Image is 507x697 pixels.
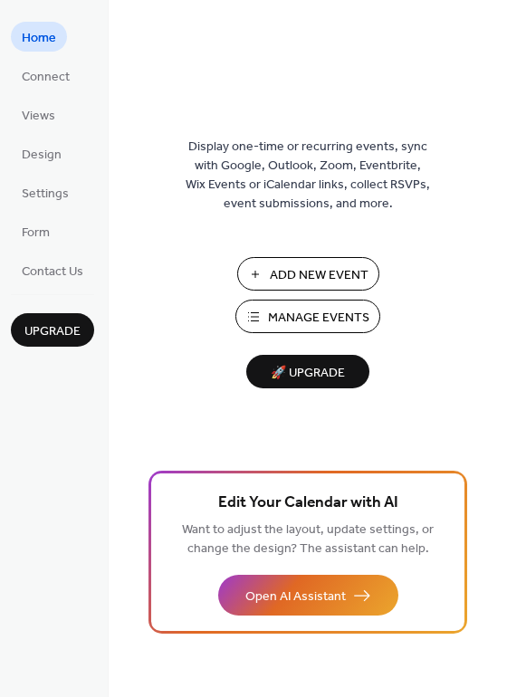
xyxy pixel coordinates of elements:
[22,107,55,126] span: Views
[235,300,380,333] button: Manage Events
[11,100,66,129] a: Views
[11,138,72,168] a: Design
[11,177,80,207] a: Settings
[257,361,359,386] span: 🚀 Upgrade
[22,29,56,48] span: Home
[11,313,94,347] button: Upgrade
[24,322,81,341] span: Upgrade
[245,587,346,606] span: Open AI Assistant
[186,138,430,214] span: Display one-time or recurring events, sync with Google, Outlook, Zoom, Eventbrite, Wix Events or ...
[11,255,94,285] a: Contact Us
[270,266,368,285] span: Add New Event
[218,575,398,616] button: Open AI Assistant
[182,518,434,561] span: Want to adjust the layout, update settings, or change the design? The assistant can help.
[218,491,398,516] span: Edit Your Calendar with AI
[246,355,369,388] button: 🚀 Upgrade
[22,185,69,204] span: Settings
[22,224,50,243] span: Form
[11,22,67,52] a: Home
[11,61,81,91] a: Connect
[237,257,379,291] button: Add New Event
[22,68,70,87] span: Connect
[22,263,83,282] span: Contact Us
[11,216,61,246] a: Form
[22,146,62,165] span: Design
[268,309,369,328] span: Manage Events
